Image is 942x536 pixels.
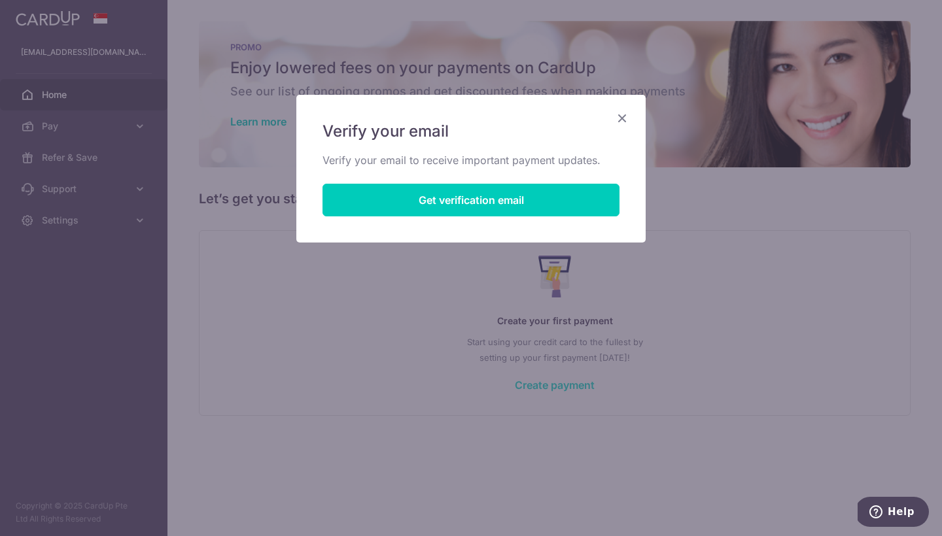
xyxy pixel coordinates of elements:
p: Verify your email to receive important payment updates. [323,152,619,168]
button: Get verification email [323,184,619,216]
button: Close [614,110,630,126]
iframe: Opens a widget where you can find more information [858,497,929,529]
span: Verify your email [323,121,449,142]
